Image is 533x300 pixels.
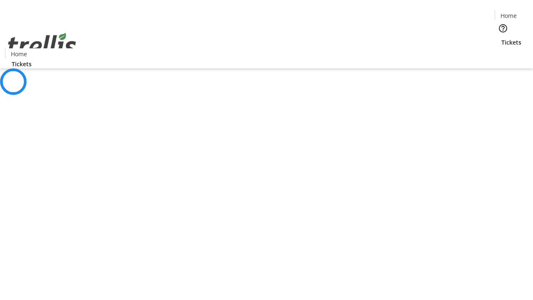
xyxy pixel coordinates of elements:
button: Cart [495,47,511,63]
img: Orient E2E Organization mbGOeGc8dg's Logo [5,24,79,65]
a: Tickets [495,38,528,47]
span: Home [11,50,27,58]
span: Tickets [501,38,521,47]
a: Home [5,50,32,58]
a: Tickets [5,60,38,68]
span: Home [501,11,517,20]
span: Tickets [12,60,32,68]
button: Help [495,20,511,37]
a: Home [495,11,522,20]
